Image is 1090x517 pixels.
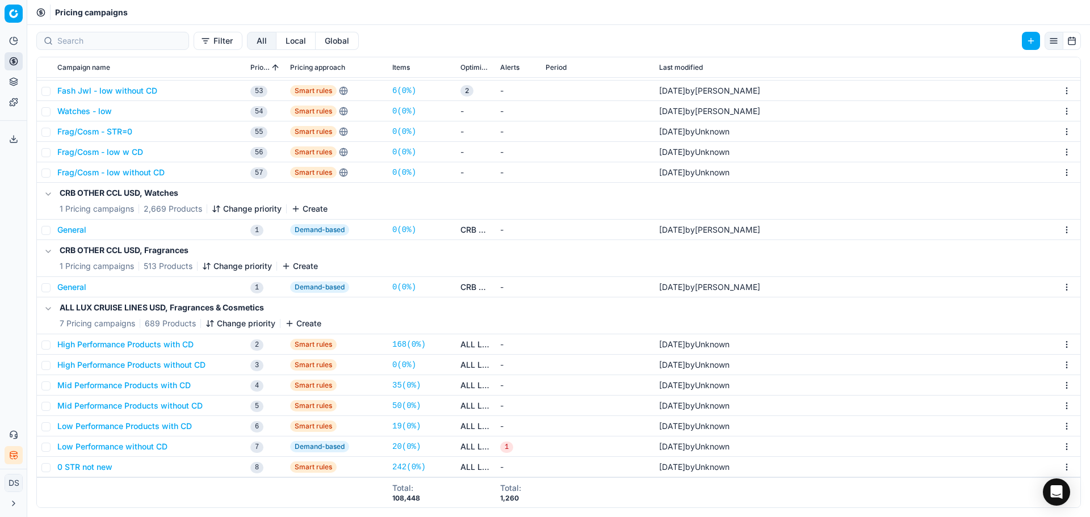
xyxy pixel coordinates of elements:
[250,127,267,138] span: 55
[460,224,491,236] a: CRB OTHER CCL USD, Watches
[290,421,337,432] span: Smart rules
[144,260,192,272] span: 513 Products
[57,106,112,117] button: Watches - low
[60,245,318,256] h5: CRB OTHER CCL USD, Fragrances
[392,441,421,452] a: 20(0%)
[250,147,267,158] span: 56
[659,380,685,390] span: [DATE]
[60,187,328,199] h5: CRB OTHER CCL USD, Watches
[460,359,491,371] a: ALL LUX CRUISE LINES USD, Fragrances & Cosmetics
[290,85,337,96] span: Smart rules
[145,318,196,329] span: 689 Products
[496,375,541,396] td: -
[250,421,263,432] span: 6
[659,462,685,472] span: [DATE]
[500,442,513,453] span: 1
[460,339,491,350] a: ALL LUX CRUISE LINES USD, Fragrances & Cosmetics
[392,400,421,411] a: 50(0%)
[290,106,337,117] span: Smart rules
[57,224,86,236] button: General
[57,441,167,452] button: Low Performance without CD
[500,63,519,72] span: Alerts
[460,85,473,96] span: 2
[496,396,541,416] td: -
[460,441,491,452] a: ALL LUX CRUISE LINES USD, Fragrances & Cosmetics
[392,167,416,178] a: 0(0%)
[290,359,337,371] span: Smart rules
[659,167,685,177] span: [DATE]
[456,101,496,121] td: -
[496,101,541,121] td: -
[60,302,321,313] h5: ALL LUX CRUISE LINES USD, Fragrances & Cosmetics
[496,81,541,101] td: -
[659,225,685,234] span: [DATE]
[60,203,134,215] span: 1 Pricing campaigns
[291,203,328,215] button: Create
[392,224,416,236] a: 0(0%)
[316,32,359,50] button: global
[392,281,416,293] a: 0(0%)
[57,461,112,473] button: 0 STR not new
[250,442,263,453] span: 7
[460,281,491,293] a: CRB OTHER CCL USD, Fragrances
[392,63,410,72] span: Items
[250,401,263,412] span: 5
[659,147,685,157] span: [DATE]
[57,421,192,432] button: Low Performance Products with CD
[57,146,143,158] button: Frag/Cosm - low w CD
[212,203,282,215] button: Change priority
[659,281,760,293] div: by [PERSON_NAME]
[659,339,730,350] div: by Unknown
[659,86,685,95] span: [DATE]
[290,441,349,452] span: Demand-based
[659,421,730,432] div: by Unknown
[285,318,321,329] button: Create
[55,7,128,18] nav: breadcrumb
[659,380,730,391] div: by Unknown
[460,380,491,391] a: ALL LUX CRUISE LINES USD, Fragrances & Cosmetics
[659,127,685,136] span: [DATE]
[290,400,337,411] span: Smart rules
[290,126,337,137] span: Smart rules
[250,380,263,392] span: 4
[250,63,270,72] span: Priority
[290,461,337,473] span: Smart rules
[57,167,165,178] button: Frag/Cosm - low without CD
[250,339,263,351] span: 2
[290,167,337,178] span: Smart rules
[659,339,685,349] span: [DATE]
[392,421,421,432] a: 19(0%)
[250,282,263,293] span: 1
[392,494,420,503] div: 108,448
[392,146,416,158] a: 0(0%)
[5,474,23,492] button: DS
[659,442,685,451] span: [DATE]
[659,401,685,410] span: [DATE]
[659,85,760,96] div: by [PERSON_NAME]
[55,7,128,18] span: Pricing campaigns
[500,494,521,503] div: 1,260
[57,281,86,293] button: General
[250,86,267,97] span: 53
[57,359,206,371] button: High Performance Products without CD
[392,461,426,473] a: 242(0%)
[460,63,491,72] span: Optimization groups
[250,106,267,117] span: 54
[456,162,496,183] td: -
[202,260,272,272] button: Change priority
[276,32,316,50] button: local
[290,339,337,350] span: Smart rules
[392,339,426,350] a: 168(0%)
[247,32,276,50] button: all
[659,421,685,431] span: [DATE]
[392,126,416,137] a: 0(0%)
[496,162,541,183] td: -
[659,106,760,117] div: by [PERSON_NAME]
[194,32,242,50] button: Filter
[5,474,22,491] span: DS
[57,339,194,350] button: High Performance Products with CD
[496,277,541,297] td: -
[456,142,496,162] td: -
[659,63,703,72] span: Last modified
[500,482,521,494] div: Total :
